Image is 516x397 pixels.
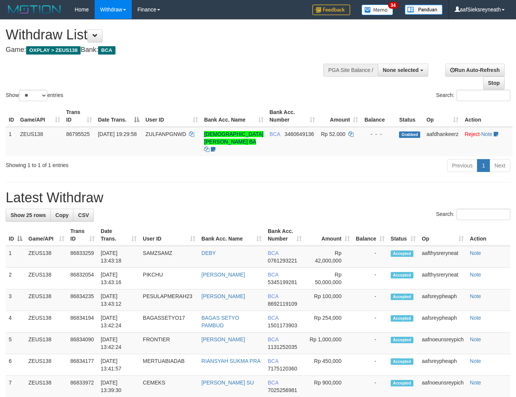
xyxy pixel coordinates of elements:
button: None selected [378,64,428,77]
select: Showentries [19,90,47,101]
td: PESULAPMERAH23 [140,289,198,311]
td: 1 [6,127,17,156]
span: CSV [78,212,89,218]
input: Search: [457,209,510,220]
td: ZEUS138 [25,354,67,376]
a: Run Auto-Refresh [445,64,505,77]
td: 1 [6,246,25,268]
span: OXPLAY > ZEUS138 [26,46,81,55]
td: - [353,333,388,354]
span: Copy 8692119109 to clipboard [268,301,297,307]
a: Note [470,293,481,299]
td: SAMZSAMZ [140,246,198,268]
td: - [353,289,388,311]
th: Amount: activate to sort column ascending [305,224,353,246]
span: None selected [383,67,419,73]
img: Button%20Memo.svg [362,5,393,15]
img: MOTION_logo.png [6,4,63,15]
td: Rp 100,000 [305,289,353,311]
td: Rp 42,000,000 [305,246,353,268]
td: [DATE] 13:43:16 [98,268,140,289]
th: ID: activate to sort column descending [6,224,25,246]
td: aafthysreryneat [419,268,467,289]
td: [DATE] 13:43:18 [98,246,140,268]
a: Copy [50,209,73,222]
a: Note [470,250,481,256]
div: - - - [364,130,393,138]
a: Note [470,272,481,278]
td: ZEUS138 [25,268,67,289]
div: PGA Site Balance / [323,64,378,77]
td: Rp 450,000 [305,354,353,376]
h4: Game: Bank: [6,46,337,54]
td: Rp 254,000 [305,311,353,333]
a: Note [470,380,481,386]
span: Accepted [391,272,413,278]
a: Note [470,358,481,364]
th: Status [396,105,423,127]
th: Date Trans.: activate to sort column ascending [98,224,140,246]
span: BCA [268,293,278,299]
img: Feedback.jpg [312,5,350,15]
span: Copy 1131252035 to clipboard [268,344,297,350]
span: Copy 7025256981 to clipboard [268,387,297,393]
span: Grabbed [399,131,420,138]
a: [PERSON_NAME] [201,293,245,299]
a: BAGAS SETYO PAMBUD [201,315,239,328]
td: 3 [6,289,25,311]
span: ZULFANPGNWD [145,131,186,137]
th: Status: activate to sort column ascending [388,224,419,246]
td: ZEUS138 [25,333,67,354]
h1: Withdraw List [6,27,337,42]
span: BCA [268,380,278,386]
th: Op: activate to sort column ascending [423,105,461,127]
td: - [353,246,388,268]
td: 4 [6,311,25,333]
span: 34 [388,2,398,9]
a: Show 25 rows [6,209,51,222]
td: aafsreypheaph [419,311,467,333]
span: Accepted [391,315,413,322]
td: 86834235 [67,289,98,311]
input: Search: [457,90,510,101]
td: PIKCHU [140,268,198,289]
td: ZEUS138 [17,127,63,156]
th: Bank Acc. Name: activate to sort column ascending [201,105,267,127]
td: ZEUS138 [25,311,67,333]
img: panduan.png [405,5,443,15]
td: 86834177 [67,354,98,376]
a: 1 [477,159,490,172]
a: Reject [465,131,480,137]
th: Op: activate to sort column ascending [419,224,467,246]
td: aafdhankeerz [423,127,461,156]
th: Bank Acc. Name: activate to sort column ascending [198,224,265,246]
span: BCA [268,358,278,364]
td: [DATE] 13:42:24 [98,311,140,333]
span: BCA [268,336,278,342]
span: Accepted [391,250,413,257]
td: FRONTIER [140,333,198,354]
span: Accepted [391,380,413,386]
th: Bank Acc. Number: activate to sort column ascending [265,224,304,246]
label: Show entries [6,90,63,101]
span: Accepted [391,294,413,300]
td: - [353,268,388,289]
a: Note [481,131,493,137]
label: Search: [436,209,510,220]
td: ZEUS138 [25,289,67,311]
th: Bank Acc. Number: activate to sort column ascending [267,105,318,127]
span: BCA [270,131,280,137]
span: [DATE] 19:29:58 [98,131,137,137]
th: Action [461,105,513,127]
label: Search: [436,90,510,101]
th: Balance: activate to sort column ascending [353,224,388,246]
a: Stop [483,77,505,89]
th: Balance [361,105,396,127]
span: BCA [98,46,115,55]
td: Rp 1,000,000 [305,333,353,354]
a: DEBY [201,250,216,256]
td: Rp 50,000,000 [305,268,353,289]
span: Copy [55,212,69,218]
span: Copy 5345199281 to clipboard [268,279,297,285]
a: [PERSON_NAME] [201,336,245,342]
